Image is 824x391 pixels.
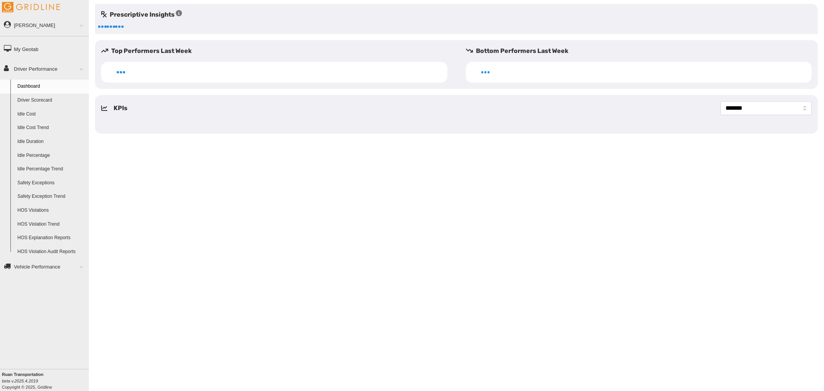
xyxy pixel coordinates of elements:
a: HOS Violations [14,204,89,218]
a: Safety Exception Trend [14,190,89,204]
h5: Prescriptive Insights [101,10,182,19]
img: Gridline [2,2,60,12]
a: Idle Percentage [14,149,89,163]
a: Idle Percentage Trend [14,162,89,176]
a: Dashboard [14,80,89,93]
h5: Top Performers Last Week [101,46,454,56]
i: beta v.2025.4.2019 [2,379,38,383]
a: Idle Cost [14,107,89,121]
div: Copyright © 2025, Gridline [2,371,89,390]
a: Driver Scorecard [14,93,89,107]
h5: Bottom Performers Last Week [466,46,818,56]
a: Safety Exceptions [14,176,89,190]
a: HOS Violation Audit Reports [14,245,89,259]
a: Idle Cost Trend [14,121,89,135]
a: Idle Duration [14,135,89,149]
b: Ruan Transportation [2,372,44,377]
a: HOS Explanation Reports [14,231,89,245]
a: HOS Violation Trend [14,218,89,231]
h5: KPIs [114,104,127,113]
